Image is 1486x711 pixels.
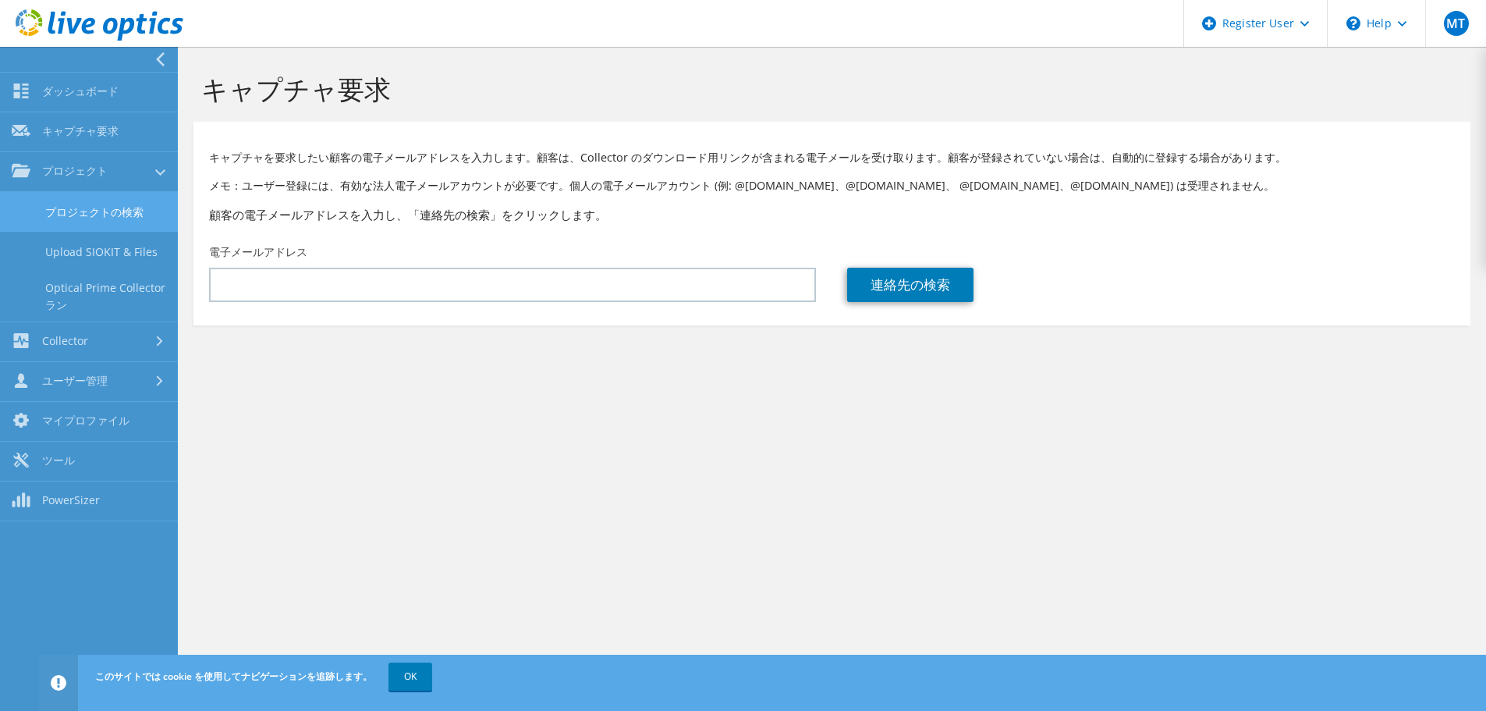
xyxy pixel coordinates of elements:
[209,149,1455,166] p: キャプチャを要求したい顧客の電子メールアドレスを入力します。顧客は、Collector のダウンロード用リンクが含まれる電子メールを受け取ります。顧客が登録されていない場合は、自動的に登録する場...
[201,73,1455,105] h1: キャプチャ要求
[209,206,1455,223] h3: 顧客の電子メールアドレスを入力し、「連絡先の検索」をクリックします。
[209,177,1455,194] p: メモ：ユーザー登録には、有効な法人電子メールアカウントが必要です。個人の電子メールアカウント (例: @[DOMAIN_NAME]、@[DOMAIN_NAME]、 @[DOMAIN_NAME]、...
[1444,11,1469,36] span: MT
[95,670,372,683] span: このサイトでは cookie を使用してナビゲーションを追跡します。
[1346,16,1360,30] svg: \n
[847,268,974,302] a: 連絡先の検索
[388,663,432,691] a: OK
[209,244,307,260] label: 電子メールアドレス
